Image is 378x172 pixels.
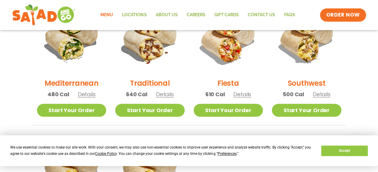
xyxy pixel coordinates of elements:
[320,8,366,22] a: ORDER NOW
[130,78,170,88] h2: Traditional
[272,4,341,73] img: Product photo for Southwest
[151,8,182,22] a: About Us
[287,78,325,88] h2: Southwest
[283,90,304,98] span: 500 Cal
[96,8,118,22] a: Menu
[45,78,99,88] h2: Mediterranean
[243,8,279,22] a: Contact Us
[156,91,174,98] span: Details
[96,8,299,22] nav: Menu
[205,90,225,98] span: 610 Cal
[12,3,75,27] img: new-SAG-logo-768×292
[37,4,106,73] img: Product photo for Mediterranean Breakfast Burrito
[115,104,185,117] a: Start Your Order
[118,8,151,22] a: Locations
[115,4,185,73] img: Product photo for Traditional
[326,11,360,19] span: ORDER NOW
[194,104,263,117] a: Start Your Order
[182,8,210,22] a: Careers
[95,152,117,156] span: Cookie Policy
[126,90,147,98] span: 640 Cal
[37,104,106,117] a: Start Your Order
[279,8,299,22] a: FAQs
[217,152,236,156] span: Preferences
[272,104,341,117] a: Start Your Order
[313,91,330,98] span: Details
[48,90,69,98] span: 480 Cal
[217,78,239,88] h2: Fiesta
[10,144,314,157] div: We use essential cookies to make our site work. With your consent, we may also use non-essential ...
[233,91,251,98] span: Details
[210,8,243,22] a: GIFT CARDS
[321,146,367,156] button: Accept
[78,91,96,98] span: Details
[194,4,263,73] img: Product photo for Fiesta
